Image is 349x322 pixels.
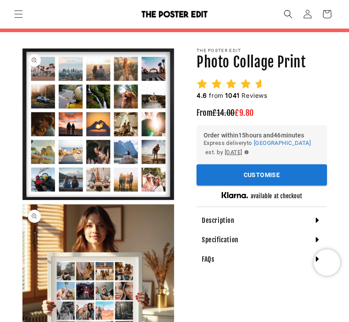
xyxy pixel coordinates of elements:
[197,108,327,118] h3: From
[202,236,238,244] h4: Specification
[204,138,252,148] span: Express delivery to
[235,108,254,118] span: £9.80
[197,91,267,100] h2: from Reviews
[212,108,235,118] span: £14.00
[254,138,311,148] button: [GEOGRAPHIC_DATA]
[251,192,302,200] h5: available at checkout
[197,48,327,53] p: The Poster Edit
[197,164,327,186] div: outlined primary button group
[254,140,311,146] span: [GEOGRAPHIC_DATA]
[314,249,340,276] iframe: Chatra live chat
[127,7,222,21] a: The Poster Edit
[197,92,207,99] span: 4.6
[278,4,298,24] summary: Search
[9,4,28,24] summary: Menu
[202,216,234,225] h4: Description
[202,255,214,264] h4: FAQs
[204,132,320,138] h6: Order within 15 hours and 46 minutes
[205,148,223,157] span: est. by
[225,92,239,99] span: 1041
[225,148,242,157] span: [DATE]
[197,53,327,72] h1: Photo Collage Print
[197,164,327,186] button: Customise
[141,11,208,18] img: The Poster Edit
